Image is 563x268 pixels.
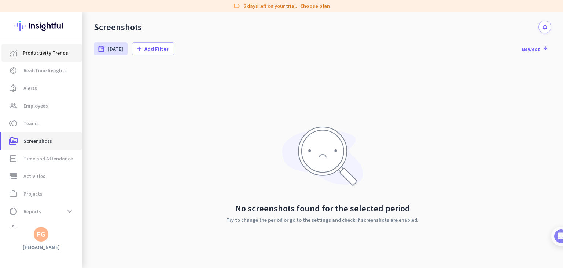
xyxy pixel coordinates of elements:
span: Real-Time Insights [23,66,67,75]
button: expand_more [63,205,76,218]
span: Teams [23,119,39,128]
a: event_noteTime and Attendance [1,150,82,167]
div: Screenshots [94,22,142,33]
h2: No screenshots found for the selected period [227,204,419,213]
a: av_timerReal-Time Insights [1,62,82,79]
a: notification_importantAlerts [1,79,82,97]
a: work_outlineProjects [1,185,82,203]
p: Try to change the period or go to the settings and check if screenshots are enabled. [227,217,419,222]
span: Alerts [23,84,37,93]
i: arrow_downward [541,45,548,51]
a: data_usageReportsexpand_more [1,203,82,220]
i: group [9,101,18,110]
span: Productivity Trends [23,48,68,57]
a: perm_mediaScreenshots [1,132,82,150]
span: Time and Attendance [23,154,73,163]
i: toll [9,119,18,128]
i: av_timer [9,66,18,75]
button: Newest arrow_downward [519,42,551,55]
i: storage [9,172,18,181]
span: Newest [522,45,548,52]
span: Reports [23,207,41,216]
a: storageActivities [1,167,82,185]
button: addAdd Filter [132,42,174,55]
i: data_usage [9,207,18,216]
img: no-search-results.svg [282,127,363,186]
i: perm_media [9,137,18,145]
a: Choose plan [300,2,330,10]
span: Add Filter [144,45,169,52]
span: Activities [23,172,45,181]
i: notification_important [9,84,18,93]
i: add [136,45,143,52]
i: notifications [542,24,548,30]
span: Employees [23,101,48,110]
span: [DATE] [108,45,123,52]
span: Settings [23,225,43,233]
a: groupEmployees [1,97,82,115]
a: tollTeams [1,115,82,132]
i: label [233,2,240,10]
a: settingsSettings [1,220,82,238]
img: Insightful logo [14,12,68,40]
button: notifications [538,21,551,33]
span: Screenshots [23,137,52,145]
img: menu-item [10,50,17,56]
i: date_range [97,45,105,52]
i: settings [9,225,18,233]
i: event_note [9,154,18,163]
i: work_outline [9,189,18,198]
span: Projects [23,189,43,198]
a: menu-itemProductivity Trends [1,44,82,62]
div: FG [37,231,45,238]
